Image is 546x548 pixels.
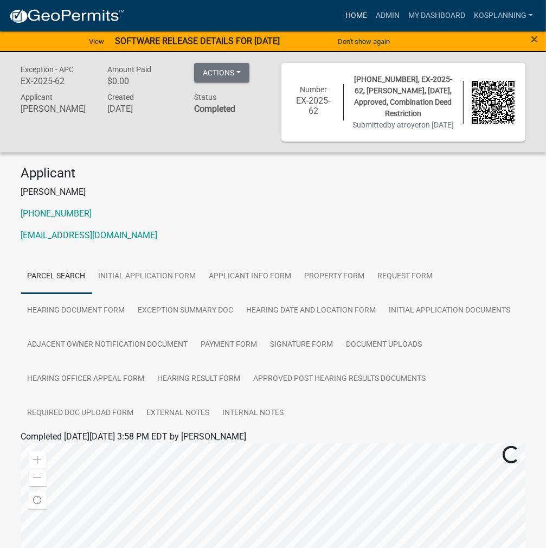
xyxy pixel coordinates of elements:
[92,259,203,294] a: Initial Application Form
[371,5,404,26] a: Admin
[194,93,216,101] span: Status
[21,165,525,181] h4: Applicant
[21,328,195,362] a: Adjacent Owner Notification Document
[29,451,47,469] div: Zoom in
[140,396,216,431] a: External Notes
[21,230,158,240] a: [EMAIL_ADDRESS][DOMAIN_NAME]
[194,63,249,82] button: Actions
[216,396,291,431] a: Internal Notes
[341,5,371,26] a: Home
[115,36,280,46] strong: SOFTWARE RELEASE DETAILS FOR [DATE]
[240,294,383,328] a: Hearing Date and Location Form
[531,33,538,46] button: Close
[371,259,440,294] a: Request Form
[298,259,371,294] a: Property Form
[107,76,178,86] h6: $0.00
[292,95,335,116] h6: EX-2025-62
[21,431,247,442] span: Completed [DATE][DATE] 3:58 PM EDT by [PERSON_NAME]
[264,328,340,362] a: Signature Form
[132,294,240,328] a: Exception Summary Doc
[107,104,178,114] h6: [DATE]
[21,294,132,328] a: Hearing Document Form
[387,120,421,129] span: by atroyer
[203,259,298,294] a: Applicant Info Form
[333,33,394,50] button: Don't show again
[21,93,53,101] span: Applicant
[470,5,537,26] a: kosplanning
[300,85,327,94] span: Number
[352,120,454,129] span: Submitted on [DATE]
[21,76,92,86] h6: EX-2025-62
[21,259,92,294] a: Parcel search
[472,81,515,124] img: QR code
[404,5,470,26] a: My Dashboard
[29,469,47,486] div: Zoom out
[531,31,538,47] span: ×
[107,93,134,101] span: Created
[29,492,47,509] div: Find my location
[21,208,92,219] a: [PHONE_NUMBER]
[354,75,452,118] span: [PHONE_NUMBER], EX-2025-62, [PERSON_NAME], [DATE], Approved, Combination Deed Restriction
[151,362,247,397] a: Hearing Result Form
[107,65,151,74] span: Amount Paid
[21,104,92,114] h6: [PERSON_NAME]
[21,396,140,431] a: Required Doc Upload Form
[85,33,108,50] a: View
[247,362,433,397] a: Approved Post Hearing Results Documents
[21,65,74,74] span: Exception - APC
[21,186,525,199] p: [PERSON_NAME]
[195,328,264,362] a: Payment Form
[194,104,235,114] strong: Completed
[340,328,429,362] a: Document Uploads
[383,294,517,328] a: Initial Application Documents
[21,362,151,397] a: Hearing Officer Appeal Form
